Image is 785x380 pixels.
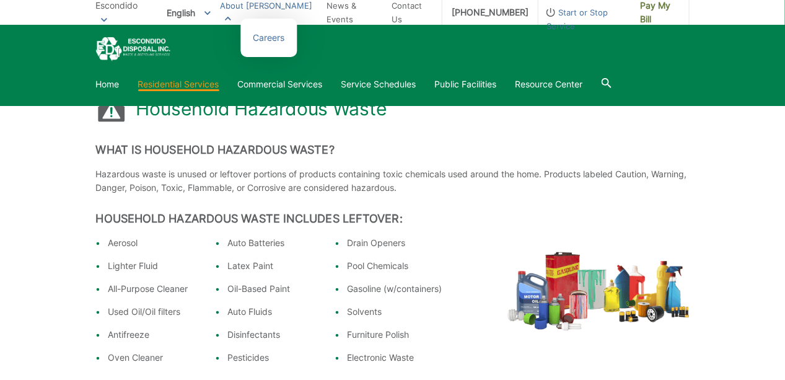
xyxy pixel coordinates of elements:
li: Pesticides [228,351,323,365]
a: Resource Center [515,77,583,91]
li: Aerosol [108,236,203,250]
a: Service Schedules [341,77,416,91]
li: Gasoline (w/containers) [348,282,442,296]
li: Furniture Polish [348,328,442,342]
li: Oil-Based Paint [228,282,323,296]
li: Antifreeze [108,328,203,342]
li: Electronic Waste [348,351,442,365]
li: Drain Openers [348,236,442,250]
li: Auto Fluids [228,305,323,319]
span: English [157,2,220,23]
li: Lighter Fluid [108,259,203,273]
li: Auto Batteries [228,236,323,250]
a: Residential Services [138,77,219,91]
li: Disinfectants [228,328,323,342]
li: Oven Cleaner [108,351,203,365]
a: Home [96,77,120,91]
h1: Household Hazardous Waste [136,97,387,120]
a: EDCD logo. Return to the homepage. [96,37,170,61]
p: Hazardous waste is unused or leftover portions of products containing toxic chemicals used around... [96,167,690,195]
li: Solvents [348,305,442,319]
a: Careers [253,31,284,45]
img: hazardous-waste.png [507,252,690,331]
li: Pool Chemicals [348,259,442,273]
h2: Household Hazardous Waste Includes Leftover: [96,212,690,226]
li: All-Purpose Cleaner [108,282,203,296]
a: Commercial Services [238,77,323,91]
h2: What is Household Hazardous Waste? [96,143,690,157]
li: Used Oil/Oil filters [108,305,203,319]
li: Latex Paint [228,259,323,273]
a: Public Facilities [435,77,497,91]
